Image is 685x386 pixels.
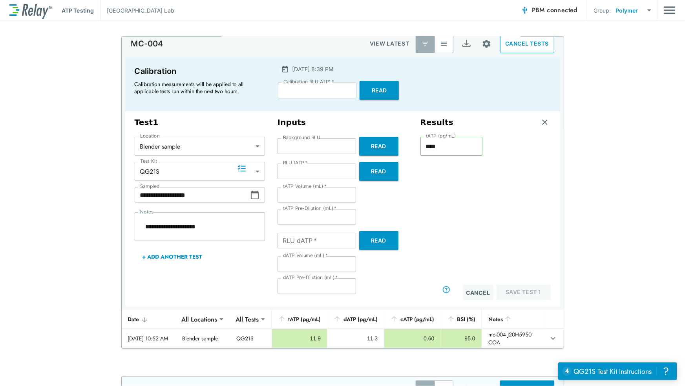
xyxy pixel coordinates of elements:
div: 11.9 [278,335,321,342]
button: Cancel [463,285,493,300]
h3: Inputs [278,118,408,127]
img: Settings Icon [482,39,491,49]
div: 95.0 [448,335,475,342]
label: RLU tATP [283,160,307,165]
th: Date [122,310,176,329]
label: Background RLU [283,135,320,140]
label: dATP Pre-Dilution (mL) [283,275,338,280]
td: mc-004 J20H5950 COA [482,329,546,348]
button: + Add Another Test [135,247,210,266]
button: expand row [546,332,560,345]
label: dATP Volume (mL) [283,253,328,258]
button: Site setup [476,33,497,54]
div: QG21S [135,164,265,179]
img: LuminUltra Relay [9,2,52,19]
img: Export Icon [462,39,471,49]
label: tATP Pre-Dilution (mL) [283,206,337,211]
button: Main menu [664,3,676,18]
p: Calibration measurements will be applied to all applicable tests run within the next two hours. [135,81,260,95]
p: Group: [594,6,611,15]
label: Calibration RLU ATP1 [283,79,334,85]
label: Location [140,133,160,139]
label: Notes [140,209,153,215]
div: 0.60 [391,335,434,342]
button: Read [359,231,398,250]
img: Drawer Icon [664,3,676,18]
img: Connected Icon [521,6,529,14]
td: Blender sample [176,329,230,348]
div: 11.3 [334,335,378,342]
div: Notes [488,314,540,324]
img: Calender Icon [281,65,289,73]
td: QG21S [230,329,272,348]
iframe: Resource center [558,362,677,380]
label: Test Kit [140,158,157,164]
input: Choose date, selected date is Aug 21, 2025 [135,187,250,203]
button: CANCEL TESTS [500,34,554,53]
div: tATP (pg/mL) [278,314,321,324]
button: Read [359,162,398,181]
span: connected [547,6,578,15]
div: Blender sample [135,138,265,154]
p: [DATE] 8:39 PM [292,65,333,73]
label: tATP (pg/mL) [426,133,456,139]
button: PBM connected [518,2,581,18]
h3: Test 1 [135,118,265,127]
img: View All [440,40,448,48]
p: VIEW LATEST [370,39,409,48]
div: All Locations [176,311,223,327]
img: Latest [421,40,429,48]
table: sticky table [122,310,564,348]
button: Export [457,34,476,53]
p: ATP Testing [62,6,94,15]
button: Read [359,137,398,156]
label: Sampled [140,184,160,189]
div: dATP (pg/mL) [333,314,378,324]
div: cATP (pg/mL) [390,314,434,324]
div: [DATE] 10:52 AM [128,335,170,342]
div: BSI (%) [447,314,475,324]
p: Calibration [135,65,264,77]
h3: Results [420,118,454,127]
button: Read [360,81,399,100]
img: Remove [541,118,549,126]
label: tATP Volume (mL) [283,184,327,189]
div: All Tests [230,311,264,327]
span: PBM [532,5,577,16]
p: MC-004 [131,39,163,48]
p: [GEOGRAPHIC_DATA] Lab [107,6,174,15]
